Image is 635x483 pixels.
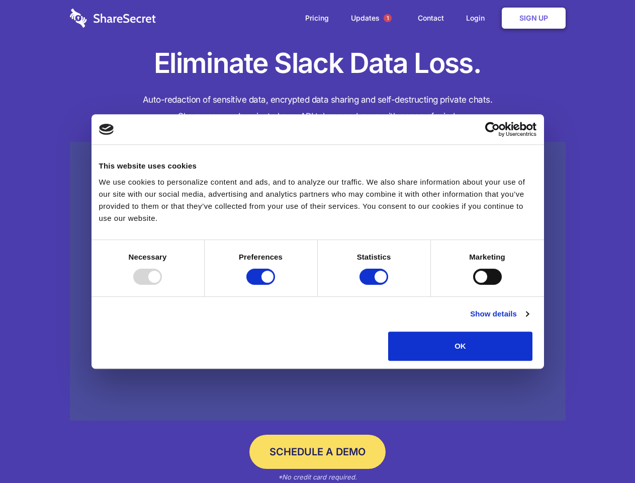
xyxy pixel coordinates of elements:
span: 1 [384,14,392,22]
strong: Statistics [357,253,391,261]
strong: Preferences [239,253,283,261]
a: Schedule a Demo [249,435,386,469]
a: Contact [408,3,454,34]
h4: Auto-redaction of sensitive data, encrypted data sharing and self-destructing private chats. Shar... [70,92,566,125]
em: *No credit card required. [278,473,357,481]
img: logo [99,124,114,135]
div: This website uses cookies [99,160,536,172]
strong: Marketing [469,253,505,261]
a: Show details [470,308,528,320]
a: Usercentrics Cookiebot - opens in a new window [448,122,536,137]
button: OK [388,332,532,361]
a: Pricing [295,3,339,34]
a: Login [456,3,500,34]
img: logo-wordmark-white-trans-d4663122ce5f474addd5e946df7df03e33cb6a1c49d2221995e7729f52c070b2.svg [70,9,156,28]
a: Sign Up [502,8,566,29]
strong: Necessary [129,253,167,261]
a: Wistia video thumbnail [70,142,566,421]
h1: Eliminate Slack Data Loss. [70,45,566,82]
div: We use cookies to personalize content and ads, and to analyze our traffic. We also share informat... [99,176,536,224]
